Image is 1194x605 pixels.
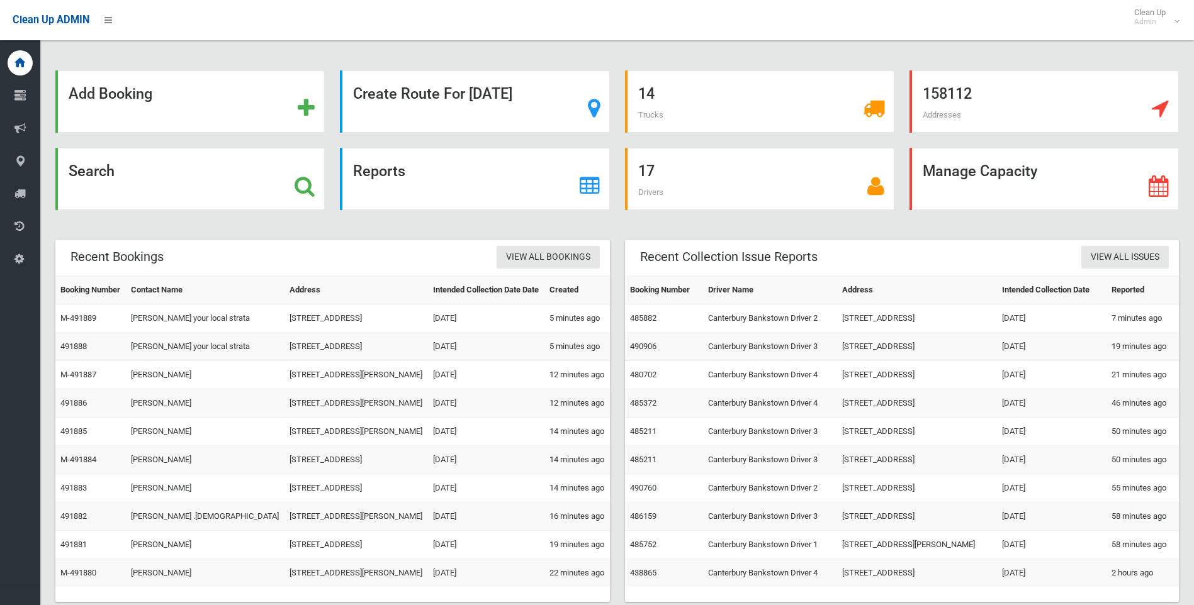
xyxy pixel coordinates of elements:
th: Booking Number [625,276,703,304]
a: M-491887 [60,370,96,379]
td: 14 minutes ago [544,446,610,474]
td: [PERSON_NAME] .[DEMOGRAPHIC_DATA] [126,502,284,531]
td: [STREET_ADDRESS] [837,559,997,587]
a: 438865 [630,568,656,577]
a: M-491884 [60,455,96,464]
th: Address [837,276,997,304]
td: [STREET_ADDRESS] [284,304,428,333]
td: [STREET_ADDRESS] [837,418,997,446]
td: [STREET_ADDRESS] [837,361,997,389]
a: 485372 [630,398,656,408]
td: [STREET_ADDRESS][PERSON_NAME] [284,559,428,587]
td: [PERSON_NAME] [126,446,284,474]
td: 14 minutes ago [544,418,610,446]
strong: Add Booking [69,85,152,103]
td: [STREET_ADDRESS][PERSON_NAME] [284,502,428,531]
td: Canterbury Bankstown Driver 2 [703,304,837,333]
td: [STREET_ADDRESS] [284,531,428,559]
td: Canterbury Bankstown Driver 3 [703,418,837,446]
a: 491881 [60,540,87,549]
a: Add Booking [55,70,325,133]
td: Canterbury Bankstown Driver 2 [703,474,837,502]
td: [PERSON_NAME] your local strata [126,333,284,361]
td: 5 minutes ago [544,333,610,361]
td: [STREET_ADDRESS][PERSON_NAME] [284,389,428,418]
strong: Create Route For [DATE] [353,85,512,103]
th: Created [544,276,610,304]
td: [DATE] [428,333,544,361]
td: 55 minutes ago [1107,474,1179,502]
strong: Manage Capacity [923,162,1037,180]
a: 485211 [630,426,656,436]
td: [DATE] [997,389,1107,418]
td: [DATE] [428,531,544,559]
td: [DATE] [428,304,544,333]
a: 485211 [630,455,656,464]
a: 17 Drivers [625,148,894,210]
td: [DATE] [997,361,1107,389]
td: Canterbury Bankstown Driver 4 [703,559,837,587]
td: [DATE] [997,304,1107,333]
td: Canterbury Bankstown Driver 4 [703,361,837,389]
td: [DATE] [997,531,1107,559]
a: View All Issues [1081,246,1169,269]
td: [DATE] [428,418,544,446]
strong: 14 [638,85,655,103]
a: 491888 [60,341,87,351]
td: 14 minutes ago [544,474,610,502]
span: Addresses [923,110,961,119]
td: [DATE] [428,559,544,587]
td: 7 minutes ago [1107,304,1179,333]
td: [STREET_ADDRESS] [284,474,428,502]
td: Canterbury Bankstown Driver 3 [703,502,837,531]
td: 46 minutes ago [1107,389,1179,418]
a: Search [55,148,325,210]
td: Canterbury Bankstown Driver 4 [703,389,837,418]
td: [STREET_ADDRESS] [284,446,428,474]
td: 12 minutes ago [544,361,610,389]
strong: Reports [353,162,405,180]
td: Canterbury Bankstown Driver 3 [703,446,837,474]
td: [PERSON_NAME] [126,474,284,502]
td: [PERSON_NAME] [126,531,284,559]
a: View All Bookings [497,246,600,269]
td: 19 minutes ago [544,531,610,559]
td: 5 minutes ago [544,304,610,333]
small: Admin [1134,17,1166,26]
a: 490760 [630,483,656,492]
span: Trucks [638,110,663,119]
th: Contact Name [126,276,284,304]
a: 14 Trucks [625,70,894,133]
a: M-491880 [60,568,96,577]
span: Drivers [638,187,663,197]
strong: 158112 [923,85,972,103]
td: [STREET_ADDRESS] [837,389,997,418]
td: 21 minutes ago [1107,361,1179,389]
td: [DATE] [428,474,544,502]
td: 22 minutes ago [544,559,610,587]
td: 58 minutes ago [1107,531,1179,559]
a: 485752 [630,540,656,549]
th: Intended Collection Date [997,276,1107,304]
th: Reported [1107,276,1179,304]
header: Recent Collection Issue Reports [625,245,833,269]
a: 491882 [60,511,87,521]
td: 50 minutes ago [1107,418,1179,446]
a: Manage Capacity [910,148,1179,210]
td: [DATE] [428,502,544,531]
a: M-491889 [60,313,96,323]
td: [DATE] [997,559,1107,587]
a: 491883 [60,483,87,492]
span: Clean Up [1128,8,1178,26]
span: Clean Up ADMIN [13,14,89,26]
td: Canterbury Bankstown Driver 1 [703,531,837,559]
a: 485882 [630,313,656,323]
td: [DATE] [997,333,1107,361]
td: [PERSON_NAME] [126,418,284,446]
td: [DATE] [997,446,1107,474]
th: Driver Name [703,276,837,304]
td: [PERSON_NAME] [126,361,284,389]
header: Recent Bookings [55,245,179,269]
a: 480702 [630,370,656,379]
strong: Search [69,162,115,180]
